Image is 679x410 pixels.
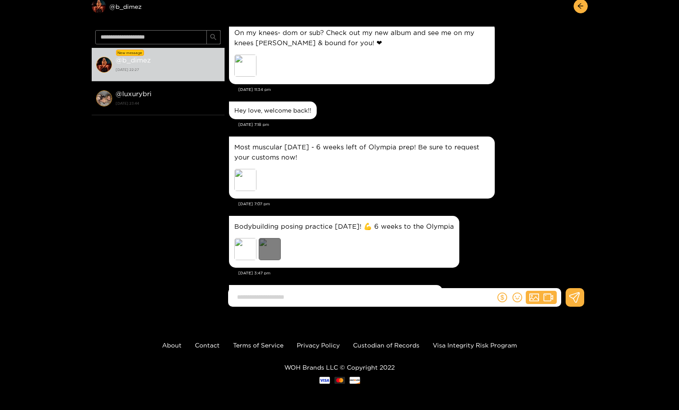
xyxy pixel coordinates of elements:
[234,27,489,48] p: On my knees- dom or sub? Check out my new album and see me on my knees [PERSON_NAME] & bound for ...
[229,137,495,199] div: Aug. 25, 7:07 pm
[162,342,182,348] a: About
[526,291,557,304] button: picturevideo-camera
[229,216,459,268] div: Aug. 26, 3:47 pm
[496,291,509,304] button: dollar
[238,270,583,276] div: [DATE] 3:47 pm
[116,90,151,98] strong: @ luxurybri
[577,3,584,10] span: arrow-left
[96,90,112,106] img: conversation
[238,121,583,128] div: [DATE] 7:18 pm
[238,86,583,93] div: [DATE] 11:34 pm
[543,293,553,302] span: video-camera
[233,342,283,348] a: Terms of Service
[529,293,539,302] span: picture
[116,50,144,56] div: New message
[234,107,311,114] div: Hey love, welcome back!!
[116,56,151,64] strong: @ b_dimez
[512,293,522,302] span: smile
[238,201,583,207] div: [DATE] 7:07 pm
[297,342,340,348] a: Privacy Policy
[206,30,221,44] button: search
[229,102,317,119] div: Aug. 11, 7:18 pm
[96,57,112,73] img: conversation
[353,342,419,348] a: Custodian of Records
[229,285,443,337] div: Aug. 27, 10:27 pm
[116,66,220,74] strong: [DATE] 22:27
[116,99,220,107] strong: [DATE] 23:44
[234,221,454,231] p: Bodybuilding posing practice [DATE]! 💪 6 weeks to the Olympia
[234,142,489,162] p: Most muscular [DATE] - 6 weeks left of Olympia prep! Be sure to request your customs now!
[195,342,220,348] a: Contact
[229,22,495,84] div: Aug. 7, 11:34 pm
[210,34,217,41] span: search
[497,293,507,302] span: dollar
[433,342,517,348] a: Visa Integrity Risk Program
